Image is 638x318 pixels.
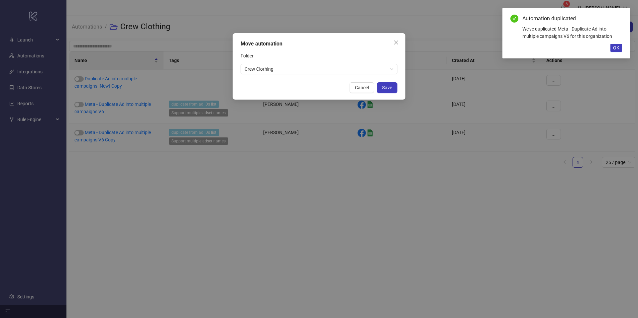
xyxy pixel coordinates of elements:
[245,64,393,74] span: Crew Clothing
[241,40,397,48] div: Move automation
[350,82,374,93] button: Cancel
[393,40,399,45] span: close
[522,25,622,40] div: We've duplicated Meta - Duplicate Ad into multiple campaigns V6 for this organization
[241,50,258,61] label: Folder
[610,44,622,52] button: OK
[510,15,518,23] span: check-circle
[355,85,369,90] span: Cancel
[615,15,622,22] a: Close
[382,85,392,90] span: Save
[377,82,397,93] button: Save
[613,45,619,50] span: OK
[522,15,622,23] div: Automation duplicated
[391,37,401,48] button: Close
